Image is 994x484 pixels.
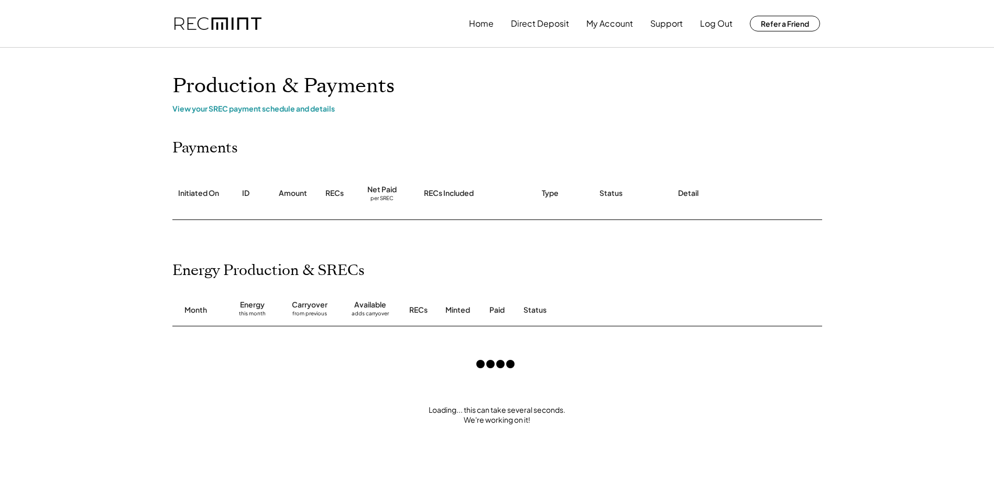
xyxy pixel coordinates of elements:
div: Initiated On [178,188,219,199]
div: per SREC [370,195,394,203]
div: Net Paid [367,184,397,195]
div: from previous [292,310,327,321]
div: Paid [489,305,505,315]
button: Direct Deposit [511,13,569,34]
div: Amount [279,188,307,199]
img: recmint-logotype%403x.png [174,17,261,30]
div: ID [242,188,249,199]
h2: Energy Production & SRECs [172,262,365,280]
div: Type [542,188,559,199]
div: View your SREC payment schedule and details [172,104,822,113]
div: Carryover [292,300,327,310]
button: Log Out [700,13,733,34]
div: Status [523,305,702,315]
div: Minted [445,305,470,315]
button: Support [650,13,683,34]
div: Status [599,188,622,199]
div: Month [184,305,207,315]
div: RECs [409,305,428,315]
div: adds carryover [352,310,389,321]
button: Home [469,13,494,34]
div: Energy [240,300,265,310]
div: RECs Included [424,188,474,199]
div: Loading... this can take several seconds. We're working on it! [162,405,833,425]
button: Refer a Friend [750,16,820,31]
button: My Account [586,13,633,34]
div: this month [239,310,266,321]
div: Available [354,300,386,310]
div: RECs [325,188,344,199]
h2: Payments [172,139,238,157]
div: Detail [678,188,698,199]
h1: Production & Payments [172,74,822,98]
